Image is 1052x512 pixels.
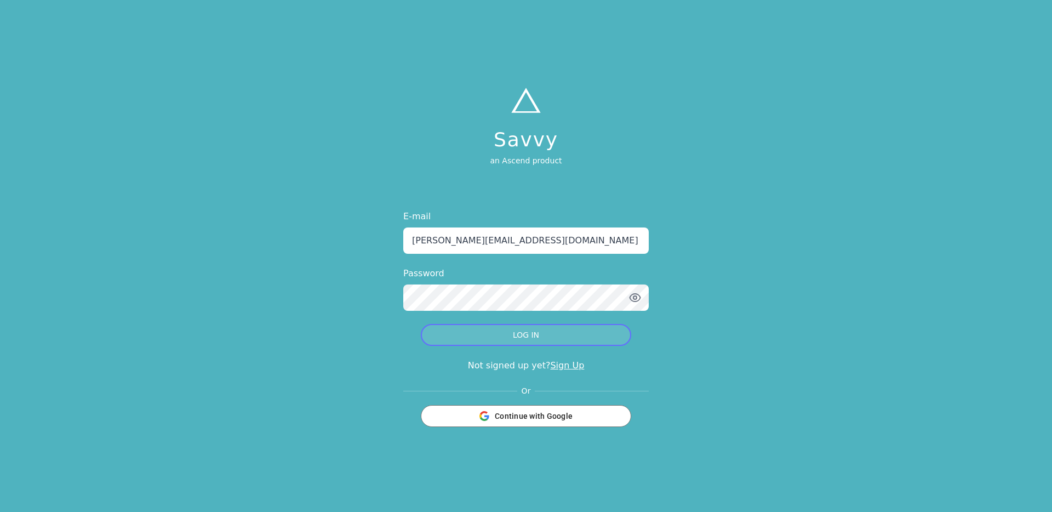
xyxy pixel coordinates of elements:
a: Sign Up [550,360,584,371]
p: an Ascend product [490,155,562,166]
span: Not signed up yet? [468,360,551,371]
label: Password [403,267,649,280]
button: Continue with Google [421,405,631,427]
h1: Savvy [490,129,562,151]
input: Enter your email [403,227,649,254]
button: LOG IN [421,324,631,346]
span: Continue with Google [495,411,573,422]
span: Or [517,385,535,396]
label: E-mail [403,210,649,223]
